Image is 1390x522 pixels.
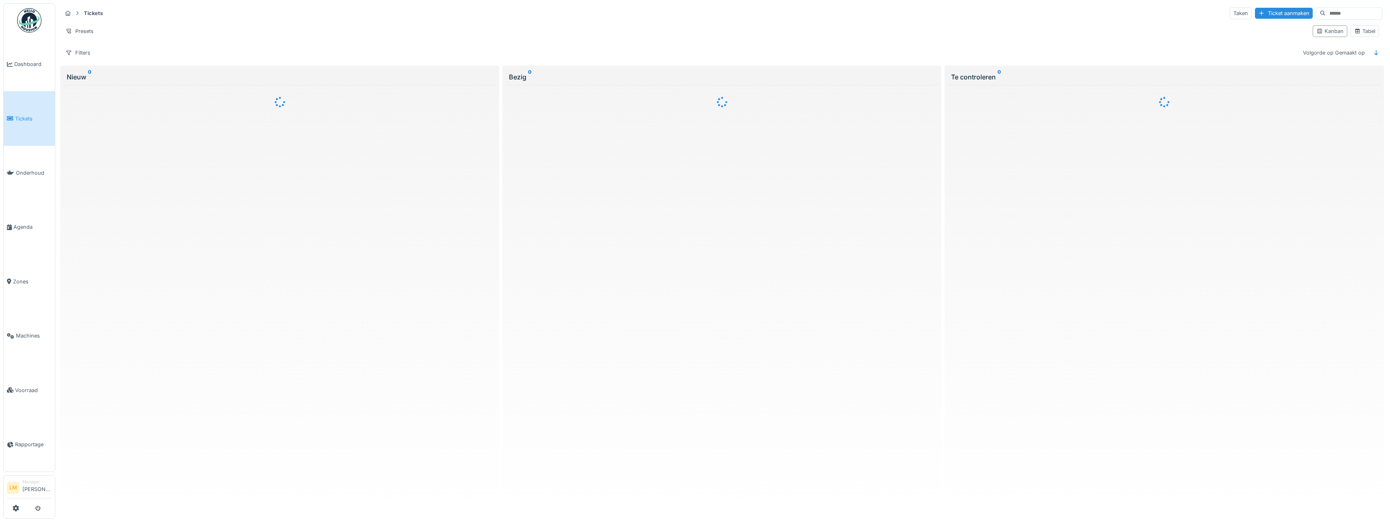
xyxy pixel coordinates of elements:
div: Manager [22,479,52,485]
a: Agenda [4,200,55,254]
img: Badge_color-CXgf-gQk.svg [17,8,41,33]
li: LM [7,482,19,494]
sup: 0 [997,72,1001,82]
sup: 0 [88,72,92,82]
div: Nieuw [67,72,493,82]
div: Volgorde op Gemaakt op [1299,47,1368,59]
a: Zones [4,254,55,309]
span: Rapportage [15,441,52,448]
div: Presets [62,25,97,37]
span: Dashboard [14,60,52,68]
a: Dashboard [4,37,55,91]
a: Rapportage [4,417,55,472]
span: Zones [13,278,52,285]
a: Tickets [4,91,55,145]
span: Tickets [15,115,52,123]
span: Voorraad [15,386,52,394]
span: Agenda [13,223,52,231]
div: Tabel [1354,27,1375,35]
a: LM Manager[PERSON_NAME] [7,479,52,498]
div: Kanban [1316,27,1344,35]
a: Onderhoud [4,146,55,200]
div: Taken [1230,7,1252,19]
div: Filters [62,47,94,59]
sup: 0 [528,72,532,82]
a: Voorraad [4,363,55,417]
div: Ticket aanmaken [1255,8,1313,19]
a: Machines [4,309,55,363]
strong: Tickets [81,9,106,17]
span: Onderhoud [16,169,52,177]
span: Machines [16,332,52,340]
li: [PERSON_NAME] [22,479,52,496]
div: Te controleren [951,72,1377,82]
div: Bezig [509,72,935,82]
